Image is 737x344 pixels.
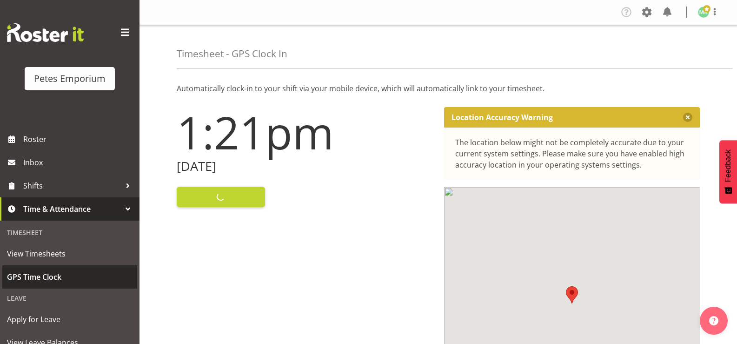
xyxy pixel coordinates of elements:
[2,308,137,331] a: Apply for Leave
[7,247,133,261] span: View Timesheets
[709,316,718,325] img: help-xxl-2.png
[2,242,137,265] a: View Timesheets
[724,149,732,182] span: Feedback
[23,132,135,146] span: Roster
[698,7,709,18] img: melanie-richardson713.jpg
[7,23,84,42] img: Rosterit website logo
[7,312,133,326] span: Apply for Leave
[23,179,121,193] span: Shifts
[177,159,433,174] h2: [DATE]
[451,113,553,122] p: Location Accuracy Warning
[2,289,137,308] div: Leave
[177,83,700,94] p: Automatically clock-in to your shift via your mobile device, which will automatically link to you...
[719,140,737,203] button: Feedback - Show survey
[23,202,121,216] span: Time & Attendance
[2,265,137,289] a: GPS Time Clock
[683,113,692,122] button: Close message
[23,155,135,169] span: Inbox
[2,223,137,242] div: Timesheet
[34,72,106,86] div: Petes Emporium
[177,48,287,59] h4: Timesheet - GPS Clock In
[177,107,433,157] h1: 1:21pm
[455,137,689,170] div: The location below might not be completely accurate due to your current system settings. Please m...
[7,270,133,284] span: GPS Time Clock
